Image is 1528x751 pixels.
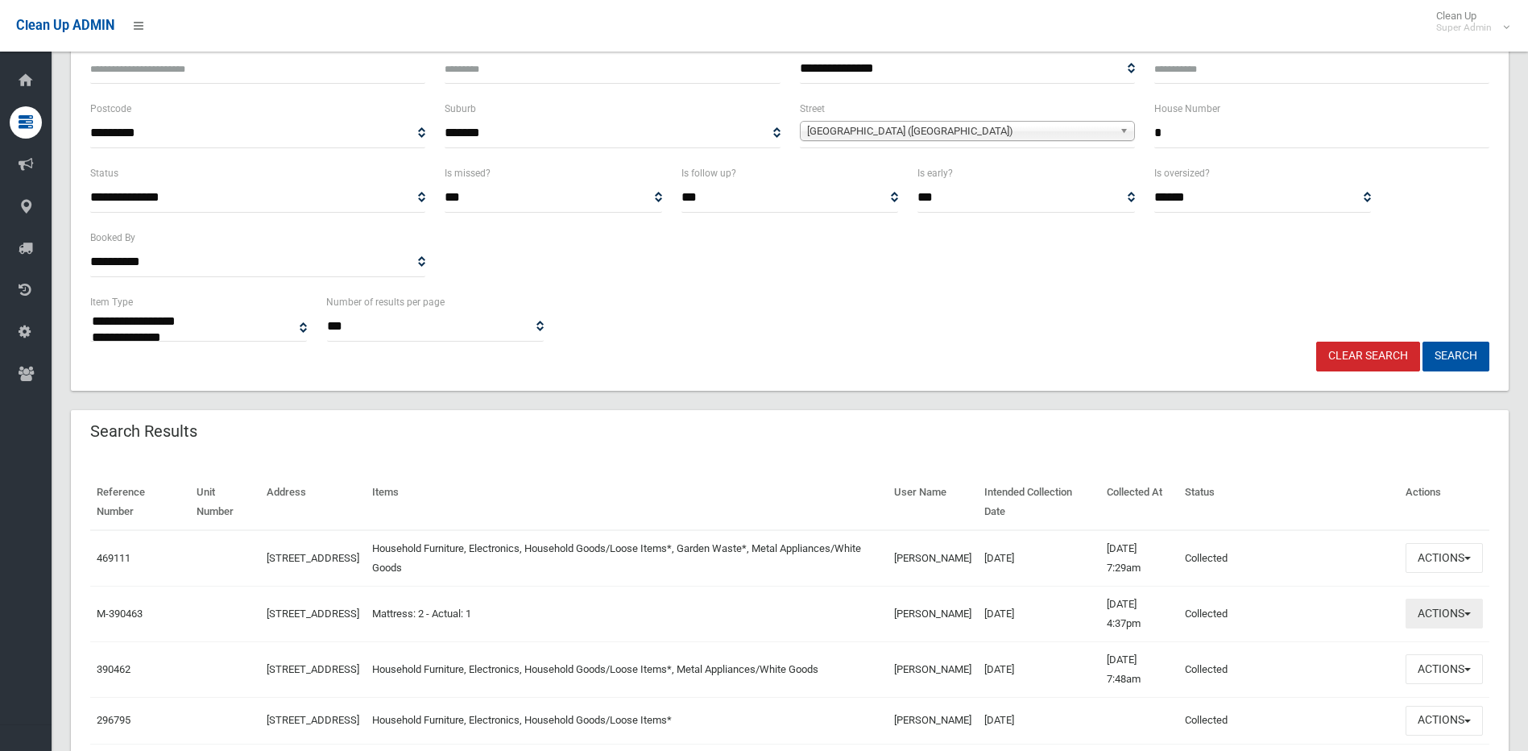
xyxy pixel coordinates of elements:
[1316,342,1420,371] a: Clear Search
[1178,697,1399,744] td: Collected
[366,530,888,587] td: Household Furniture, Electronics, Household Goods/Loose Items*, Garden Waste*, Metal Appliances/W...
[1406,654,1483,684] button: Actions
[1406,599,1483,629] button: Actions
[97,663,130,675] a: 390462
[1154,100,1220,118] label: House Number
[1422,342,1489,371] button: Search
[366,586,888,641] td: Mattress: 2 - Actual: 1
[445,164,491,182] label: Is missed?
[888,475,978,530] th: User Name
[1100,475,1178,530] th: Collected At
[978,697,1100,744] td: [DATE]
[888,641,978,697] td: [PERSON_NAME]
[366,697,888,744] td: Household Furniture, Electronics, Household Goods/Loose Items*
[267,608,359,620] a: [STREET_ADDRESS]
[1178,530,1399,587] td: Collected
[1100,530,1178,587] td: [DATE] 7:29am
[97,714,130,726] a: 296795
[1100,586,1178,641] td: [DATE] 4:37pm
[978,586,1100,641] td: [DATE]
[807,122,1113,141] span: [GEOGRAPHIC_DATA] ([GEOGRAPHIC_DATA])
[267,663,359,675] a: [STREET_ADDRESS]
[888,530,978,587] td: [PERSON_NAME]
[1178,475,1399,530] th: Status
[978,641,1100,697] td: [DATE]
[90,164,118,182] label: Status
[97,552,130,564] a: 469111
[90,475,190,530] th: Reference Number
[1178,641,1399,697] td: Collected
[16,18,114,33] span: Clean Up ADMIN
[1100,641,1178,697] td: [DATE] 7:48am
[1399,475,1489,530] th: Actions
[978,530,1100,587] td: [DATE]
[1406,706,1483,736] button: Actions
[366,475,888,530] th: Items
[1178,586,1399,641] td: Collected
[800,100,825,118] label: Street
[445,100,476,118] label: Suburb
[888,586,978,641] td: [PERSON_NAME]
[90,100,131,118] label: Postcode
[681,164,736,182] label: Is follow up?
[260,475,366,530] th: Address
[71,416,217,447] header: Search Results
[326,293,445,311] label: Number of results per page
[1406,543,1483,573] button: Actions
[90,229,135,247] label: Booked By
[97,608,143,620] a: M-390463
[366,641,888,697] td: Household Furniture, Electronics, Household Goods/Loose Items*, Metal Appliances/White Goods
[1428,10,1508,34] span: Clean Up
[90,293,133,311] label: Item Type
[267,714,359,726] a: [STREET_ADDRESS]
[917,164,953,182] label: Is early?
[888,697,978,744] td: [PERSON_NAME]
[1436,22,1492,34] small: Super Admin
[190,475,260,530] th: Unit Number
[978,475,1100,530] th: Intended Collection Date
[267,552,359,564] a: [STREET_ADDRESS]
[1154,164,1210,182] label: Is oversized?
